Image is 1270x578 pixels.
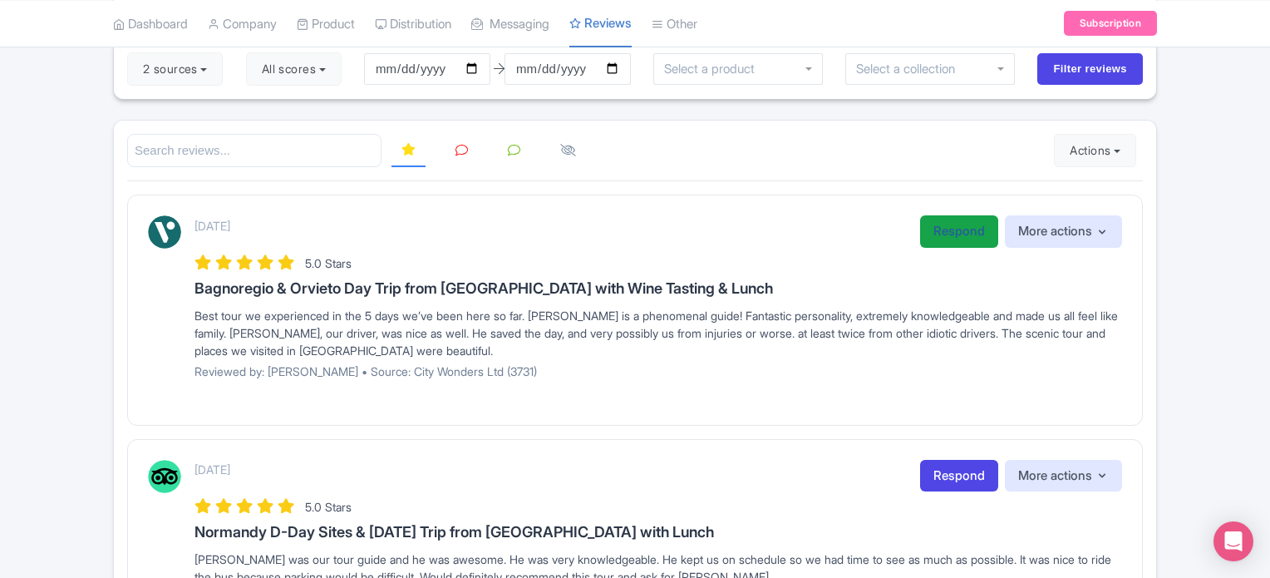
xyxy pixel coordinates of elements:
[127,134,381,168] input: Search reviews...
[375,1,451,47] a: Distribution
[305,256,352,270] span: 5.0 Stars
[1054,134,1136,167] button: Actions
[1005,215,1122,248] button: More actions
[856,62,967,77] input: Select a collection
[194,363,1122,380] p: Reviewed by: [PERSON_NAME] • Source: City Wonders Ltd (3731)
[1064,11,1157,36] a: Subscription
[194,524,1122,541] h3: Normandy D-Day Sites & [DATE] Trip from [GEOGRAPHIC_DATA] with Lunch
[664,62,764,77] input: Select a product
[194,307,1122,359] div: Best tour we experienced in the 5 days we’ve been here so far. [PERSON_NAME] is a phenomenal guid...
[297,1,355,47] a: Product
[194,280,1122,297] h3: Bagnoregio & Orvieto Day Trip from [GEOGRAPHIC_DATA] with Wine Tasting & Lunch
[208,1,277,47] a: Company
[1213,521,1253,561] div: Open Intercom Messenger
[194,461,230,478] p: [DATE]
[920,460,998,492] a: Respond
[471,1,549,47] a: Messaging
[113,1,188,47] a: Dashboard
[305,500,352,514] span: 5.0 Stars
[246,52,342,86] button: All scores
[127,52,223,86] button: 2 sources
[148,460,181,493] img: Tripadvisor Logo
[1005,460,1122,492] button: More actions
[194,217,230,235] p: [DATE]
[1037,53,1143,85] input: Filter reviews
[920,215,998,248] a: Respond
[652,1,697,47] a: Other
[148,215,181,249] img: Viator Logo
